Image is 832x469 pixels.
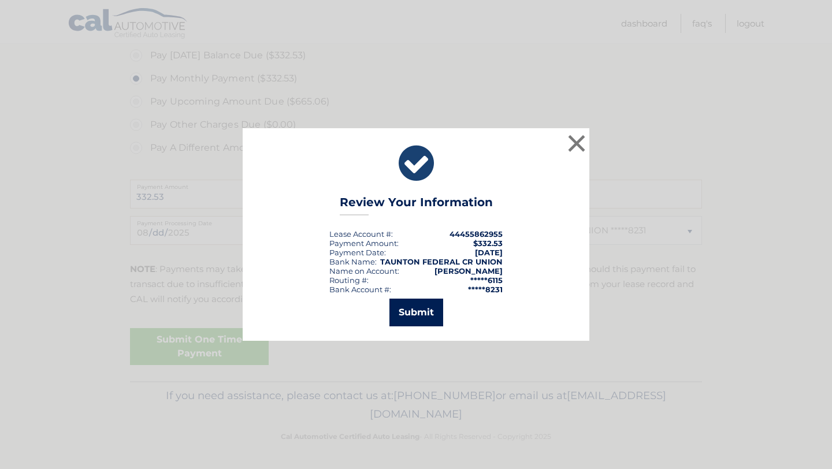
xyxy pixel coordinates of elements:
[329,257,377,266] div: Bank Name:
[329,248,384,257] span: Payment Date
[329,285,391,294] div: Bank Account #:
[473,239,503,248] span: $332.53
[450,229,503,239] strong: 44455862955
[329,248,386,257] div: :
[329,229,393,239] div: Lease Account #:
[565,132,588,155] button: ×
[329,266,399,276] div: Name on Account:
[434,266,503,276] strong: [PERSON_NAME]
[389,299,443,326] button: Submit
[329,239,399,248] div: Payment Amount:
[340,195,493,215] h3: Review Your Information
[329,276,369,285] div: Routing #:
[380,257,503,266] strong: TAUNTON FEDERAL CR UNION
[475,248,503,257] span: [DATE]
